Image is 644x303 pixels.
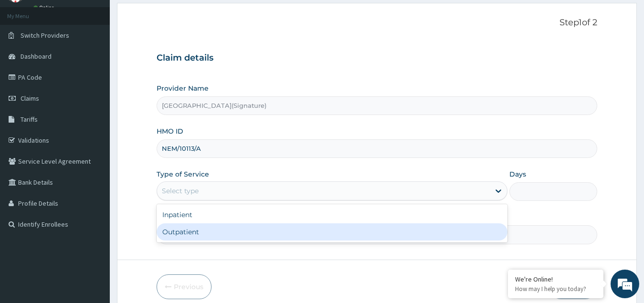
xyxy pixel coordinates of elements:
label: Type of Service [157,169,209,179]
span: Dashboard [21,52,52,61]
img: d_794563401_company_1708531726252_794563401 [18,48,39,72]
button: Previous [157,274,211,299]
input: Enter HMO ID [157,139,598,158]
div: Outpatient [157,223,508,240]
a: Online [33,4,56,11]
span: Claims [21,94,39,103]
div: Chat with us now [50,53,160,66]
h3: Claim details [157,53,598,63]
div: Minimize live chat window [157,5,179,28]
span: Switch Providers [21,31,69,40]
label: Provider Name [157,84,209,93]
span: Tariffs [21,115,38,124]
p: Step 1 of 2 [157,18,598,28]
div: Select type [162,186,199,196]
span: We're online! [55,91,132,187]
textarea: Type your message and hit 'Enter' [5,202,182,235]
label: HMO ID [157,126,183,136]
label: Days [509,169,526,179]
p: How may I help you today? [515,285,596,293]
div: Inpatient [157,206,508,223]
div: We're Online! [515,275,596,283]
